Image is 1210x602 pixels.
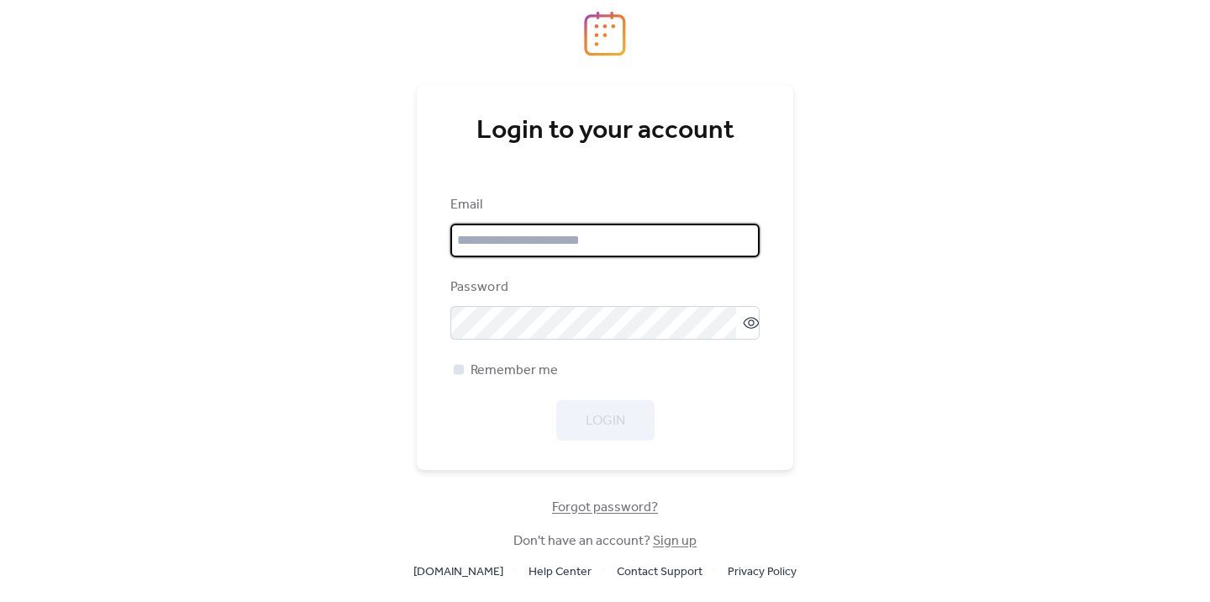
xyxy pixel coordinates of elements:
[529,562,592,583] span: Help Center
[617,561,702,582] a: Contact Support
[653,528,697,554] a: Sign up
[529,561,592,582] a: Help Center
[450,114,760,148] div: Login to your account
[450,277,756,298] div: Password
[413,562,503,583] span: [DOMAIN_NAME]
[513,531,697,552] span: Don't have an account?
[552,503,658,512] a: Forgot password?
[450,195,756,215] div: Email
[728,561,797,582] a: Privacy Policy
[552,498,658,518] span: Forgot password?
[617,562,702,583] span: Contact Support
[413,561,503,582] a: [DOMAIN_NAME]
[471,361,558,381] span: Remember me
[728,562,797,583] span: Privacy Policy
[584,11,626,56] img: logo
